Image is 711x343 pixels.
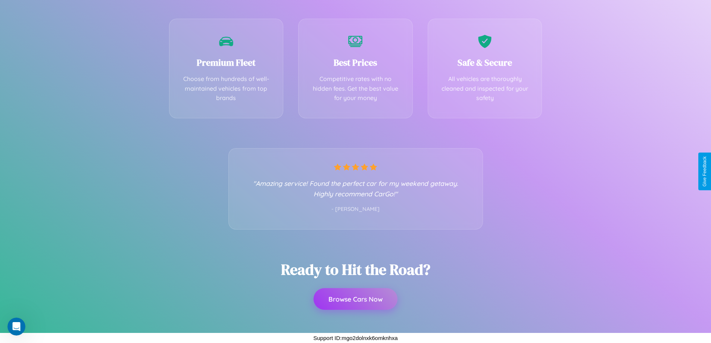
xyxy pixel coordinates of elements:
[314,288,397,310] button: Browse Cars Now
[181,56,272,69] h3: Premium Fleet
[281,259,430,280] h2: Ready to Hit the Road?
[244,205,468,214] p: - [PERSON_NAME]
[702,156,707,187] div: Give Feedback
[314,333,398,343] p: Support ID: mgo2dolnxk6omknhxa
[439,56,531,69] h3: Safe & Secure
[7,318,25,336] iframe: Intercom live chat
[181,74,272,103] p: Choose from hundreds of well-maintained vehicles from top brands
[310,56,401,69] h3: Best Prices
[310,74,401,103] p: Competitive rates with no hidden fees. Get the best value for your money
[244,178,468,199] p: "Amazing service! Found the perfect car for my weekend getaway. Highly recommend CarGo!"
[439,74,531,103] p: All vehicles are thoroughly cleaned and inspected for your safety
